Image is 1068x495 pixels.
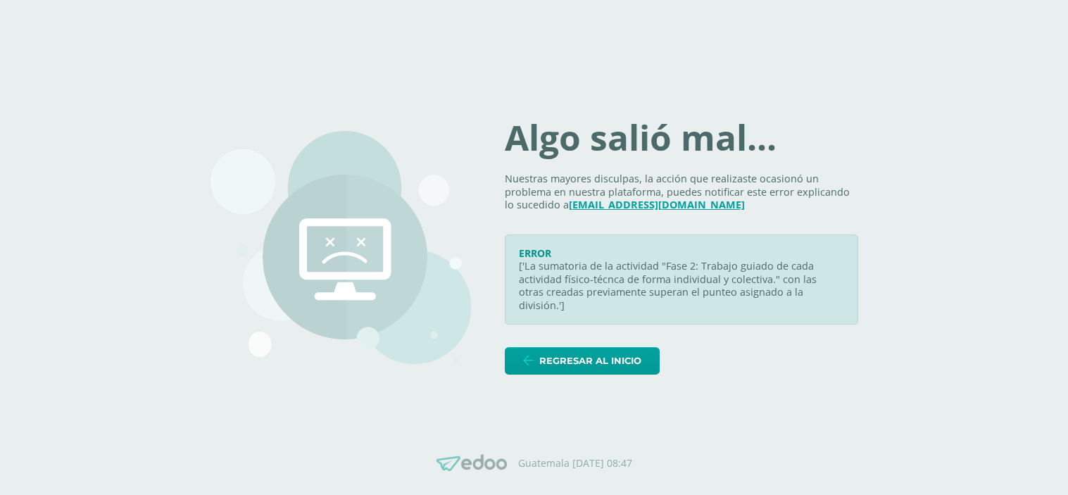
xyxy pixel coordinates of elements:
[518,457,632,470] p: Guatemala [DATE] 08:47
[539,348,641,374] span: Regresar al inicio
[505,173,858,212] p: Nuestras mayores disculpas, la acción que realizaste ocasionó un problema en nuestra plataforma, ...
[436,454,507,472] img: Edoo
[519,260,844,313] p: ['La sumatoria de la actividad "Fase 2: Trabajo guiado de cada actividad físico-técnca de forma i...
[519,246,551,260] span: ERROR
[569,198,745,211] a: [EMAIL_ADDRESS][DOMAIN_NAME]
[505,120,858,156] h1: Algo salió mal...
[505,347,660,375] a: Regresar al inicio
[211,131,471,364] img: 500.png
